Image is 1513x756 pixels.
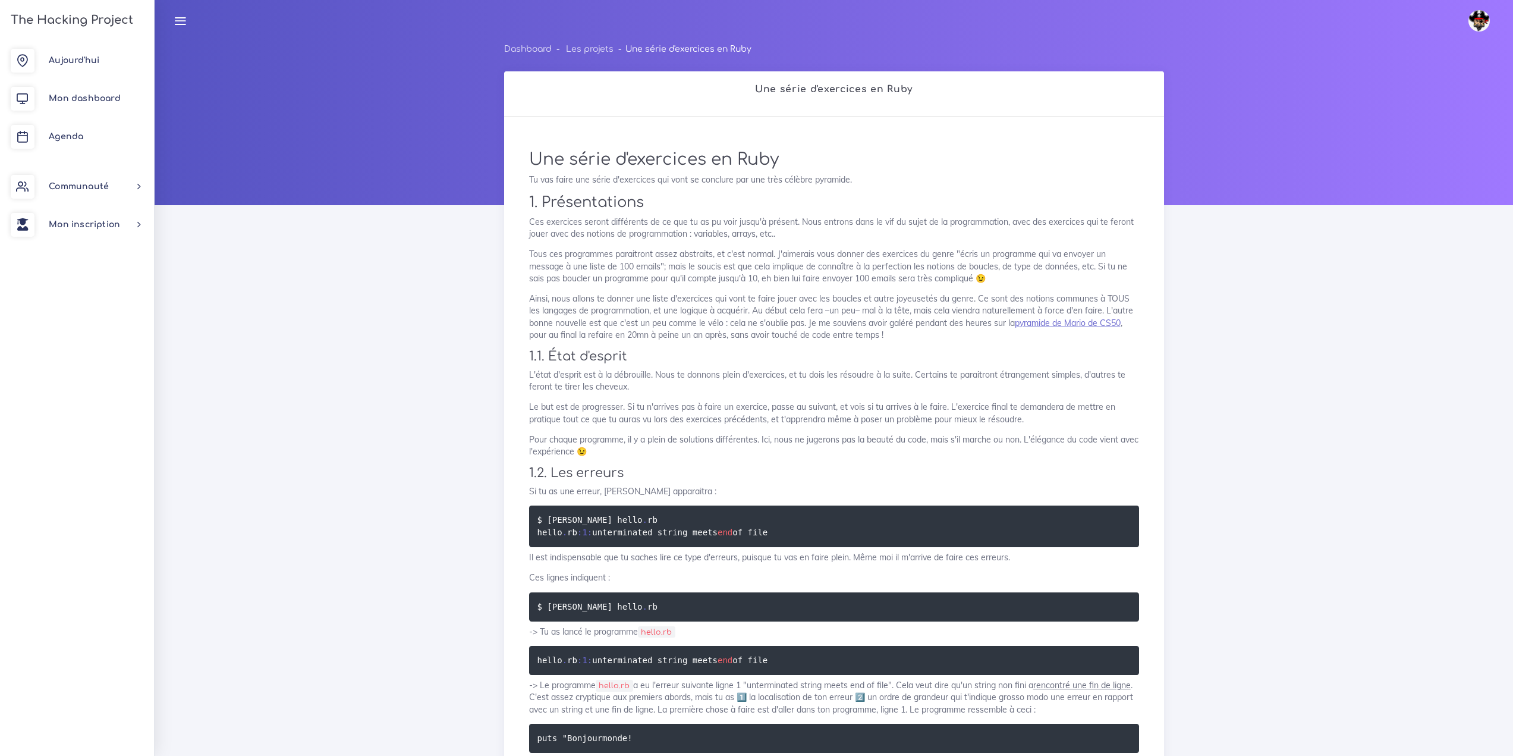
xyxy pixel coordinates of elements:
[529,216,1139,240] p: Ces exercices seront différents de ce que tu as pu voir jusqu'à présent. Nous entrons dans le vif...
[529,679,1139,716] p: -> Le programme a eu l'erreur suivante ligne 1 "unterminated string meets end of file". Cela veut...
[529,466,1139,481] h3: 1.2. Les erreurs
[529,174,1139,186] p: Tu vas faire une série d'exercices qui vont se conclure par une très célèbre pyramide.
[562,528,567,537] span: .
[529,485,1139,497] p: Si tu as une erreur, [PERSON_NAME] apparaitra :
[577,528,582,537] span: :
[1468,10,1490,32] img: avatar
[7,14,133,27] h3: The Hacking Project
[1015,318,1121,328] a: pyramide de Mario de CS50
[49,220,120,229] span: Mon inscription
[614,42,751,57] li: Une série d'exercices en Ruby
[643,602,647,611] span: .
[517,84,1152,95] h2: Une série d'exercices en Ruby
[537,513,771,539] code: $ [PERSON_NAME] hello rb hello rb unterminated string meets of file
[643,515,647,525] span: .
[49,56,99,65] span: Aujourd'hui
[582,655,587,665] span: 1
[562,655,567,665] span: .
[596,680,633,692] code: hello.rb
[49,94,121,103] span: Mon dashboard
[718,528,732,537] span: end
[566,45,614,54] a: Les projets
[504,45,552,54] a: Dashboard
[718,655,732,665] span: end
[529,150,1139,170] h1: Une série d'exercices en Ruby
[529,293,1139,341] p: Ainsi, nous allons te donner une liste d'exercices qui vont te faire jouer avec les boucles et au...
[529,626,1139,638] p: -> Tu as lancé le programme
[49,132,83,141] span: Agenda
[529,248,1139,284] p: Tous ces programmes paraitront assez abstraits, et c'est normal. J'aimerais vous donner des exerc...
[49,182,109,191] span: Communauté
[537,654,771,667] code: hello rb unterminated string meets of file
[567,733,602,743] span: Bonjour
[529,551,1139,563] p: Il est indispensable que tu saches lire ce type d'erreurs, puisque tu vas en faire plein. Même mo...
[638,626,675,638] code: hello.rb
[587,528,592,537] span: :
[537,732,636,745] code: puts " monde
[529,369,1139,393] p: L'état d'esprit est à la débrouille. Nous te donnons plein d'exercices, et tu dois les résoudre à...
[529,572,1139,584] p: Ces lignes indiquent :
[582,528,587,537] span: 1
[529,349,1139,364] h3: 1.1. État d'esprit
[577,655,582,665] span: :
[529,401,1139,425] p: Le but est de progresser. Si tu n'arrives pas à faire un exercice, passe au suivant, et vois si t...
[529,194,1139,211] h2: 1. Présentations
[627,733,632,743] span: !
[1033,680,1131,691] u: rencontré une fin de ligne
[537,600,661,613] code: $ [PERSON_NAME] hello rb
[587,655,592,665] span: :
[529,434,1139,458] p: Pour chaque programme, il y a plein de solutions différentes. Ici, nous ne jugerons pas la beauté...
